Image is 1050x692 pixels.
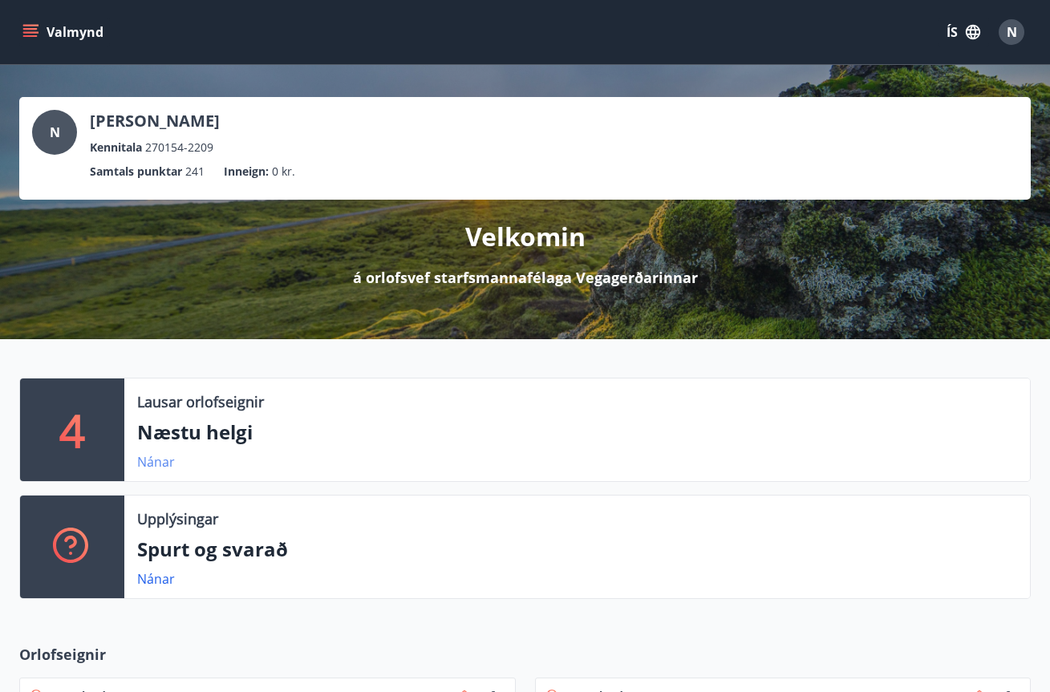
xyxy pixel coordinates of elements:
p: Kennitala [90,139,142,156]
p: Samtals punktar [90,163,182,180]
p: Upplýsingar [137,508,218,529]
p: Næstu helgi [137,419,1017,446]
p: Inneign : [224,163,269,180]
p: á orlofsvef starfsmannafélaga Vegagerðarinnar [353,267,698,288]
span: N [1007,23,1017,41]
button: ÍS [938,18,989,47]
a: Nánar [137,453,175,471]
button: N [992,13,1031,51]
button: menu [19,18,110,47]
p: Velkomin [465,219,586,254]
p: 4 [59,399,85,460]
p: Spurt og svarað [137,536,1017,563]
span: 241 [185,163,205,180]
p: [PERSON_NAME] [90,110,220,132]
span: 270154-2209 [145,139,213,156]
span: Orlofseignir [19,644,106,665]
span: N [50,123,60,141]
a: Nánar [137,570,175,588]
span: 0 kr. [272,163,295,180]
p: Lausar orlofseignir [137,391,264,412]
